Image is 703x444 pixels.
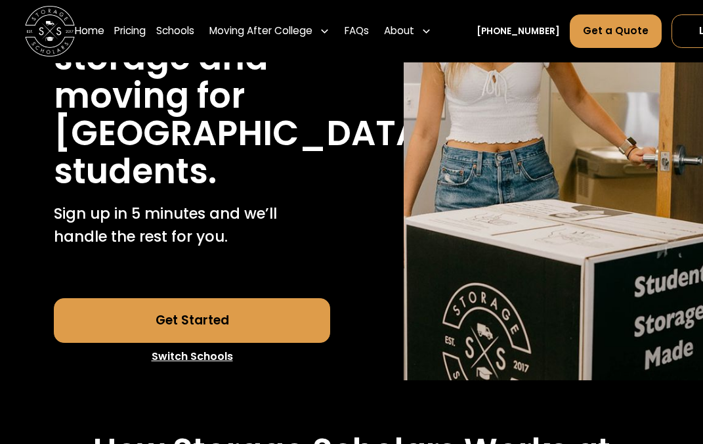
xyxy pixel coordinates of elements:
[54,114,438,152] h1: [GEOGRAPHIC_DATA]
[570,14,662,48] a: Get a Quote
[54,152,217,190] h1: students.
[54,343,330,370] a: Switch Schools
[209,24,312,39] div: Moving After College
[204,14,335,49] div: Moving After College
[54,298,330,344] a: Get Started
[25,7,75,56] img: Storage Scholars main logo
[477,25,560,38] a: [PHONE_NUMBER]
[156,14,194,49] a: Schools
[75,14,104,49] a: Home
[379,14,437,49] div: About
[384,24,414,39] div: About
[114,14,146,49] a: Pricing
[345,14,369,49] a: FAQs
[54,202,330,248] p: Sign up in 5 minutes and we’ll handle the rest for you.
